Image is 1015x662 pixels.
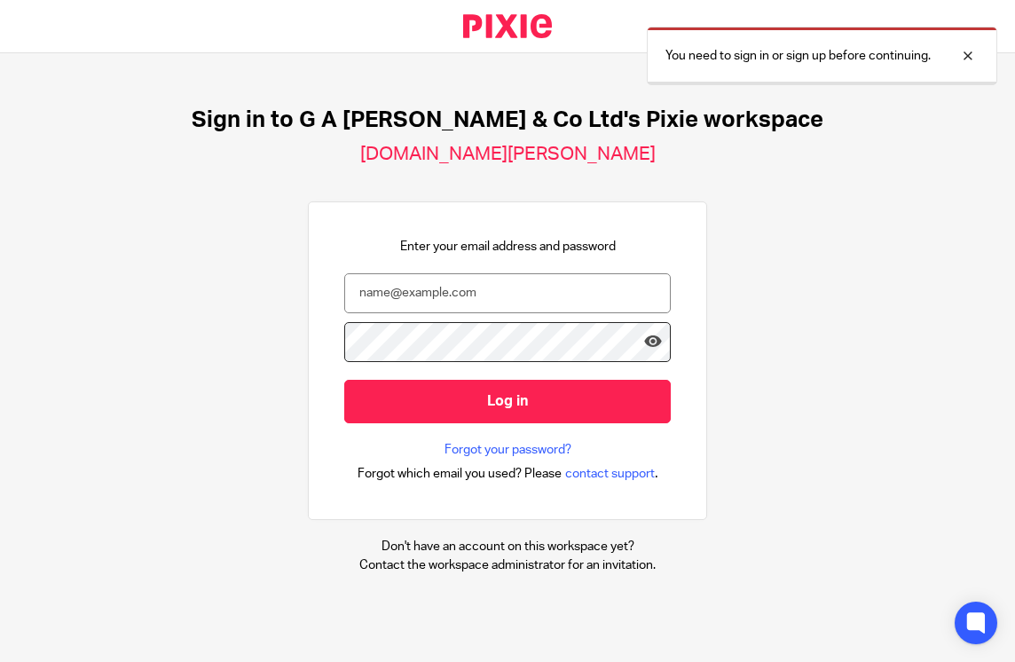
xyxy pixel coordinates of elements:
[344,380,671,423] input: Log in
[359,538,656,556] p: Don't have an account on this workspace yet?
[360,143,656,166] h2: [DOMAIN_NAME][PERSON_NAME]
[665,47,931,65] p: You need to sign in or sign up before continuing.
[358,465,562,483] span: Forgot which email you used? Please
[565,465,655,483] span: contact support
[359,556,656,574] p: Contact the workspace administrator for an invitation.
[400,238,616,256] p: Enter your email address and password
[344,273,671,313] input: name@example.com
[445,441,571,459] a: Forgot your password?
[192,106,823,134] h1: Sign in to G A [PERSON_NAME] & Co Ltd's Pixie workspace
[358,463,658,484] div: .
